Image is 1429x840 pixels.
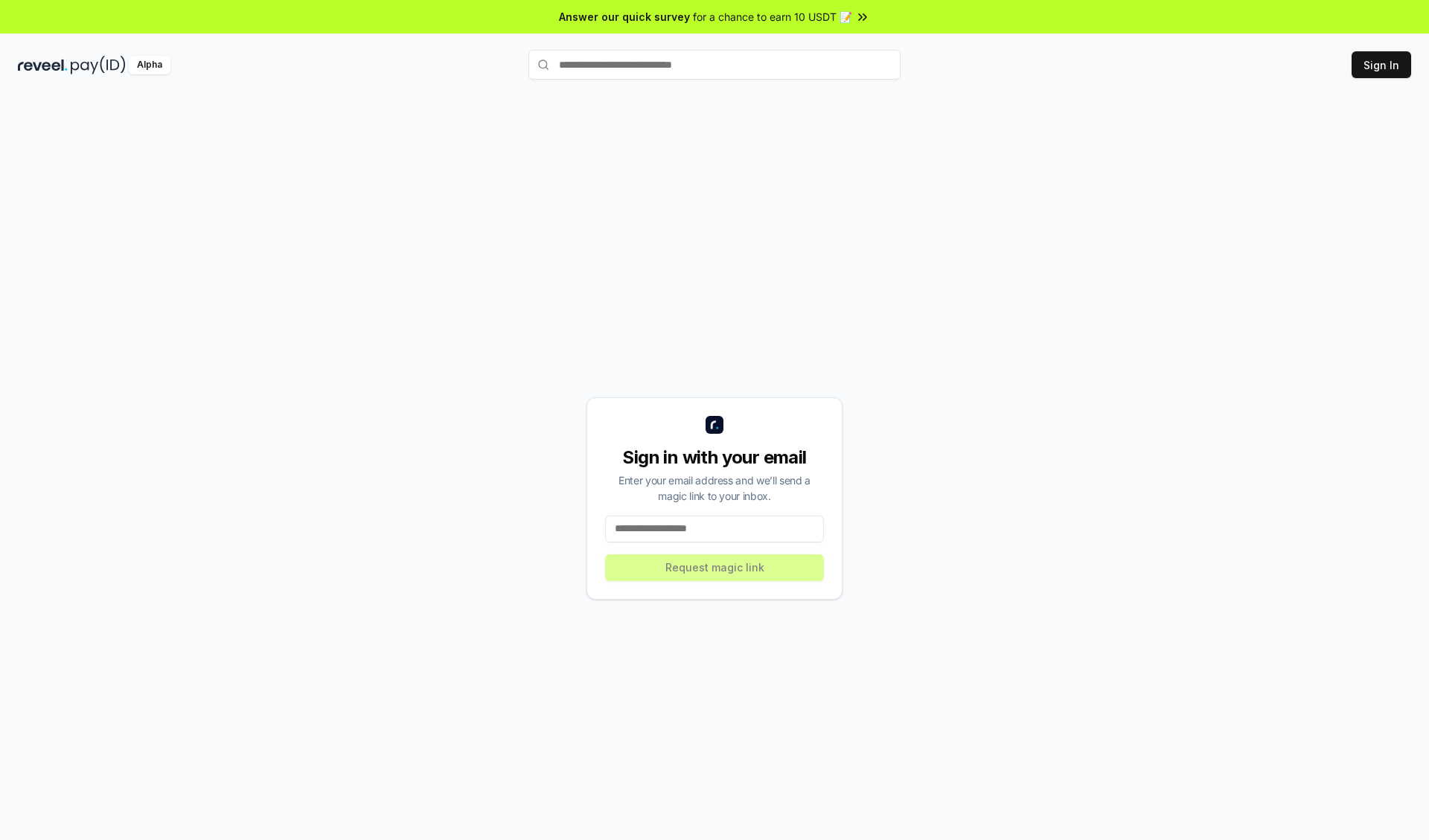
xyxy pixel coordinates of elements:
div: Sign in with your email [605,446,824,469]
div: Alpha [129,56,170,74]
button: Sign In [1352,51,1411,78]
img: reveel_dark [18,56,68,74]
img: pay_id [71,56,126,74]
div: Enter your email address and we’ll send a magic link to your inbox. [605,472,824,504]
span: Answer our quick survey [559,9,690,25]
img: logo_small [706,416,723,434]
span: for a chance to earn 10 USDT 📝 [693,9,852,25]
